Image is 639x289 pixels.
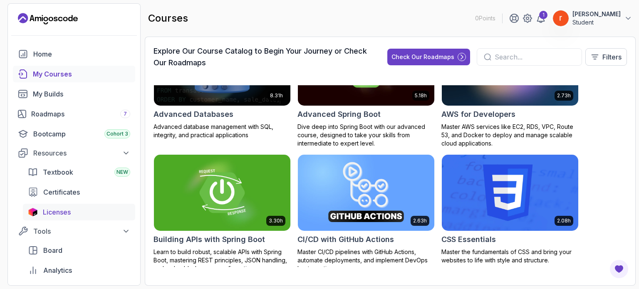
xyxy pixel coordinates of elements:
[572,10,621,18] p: [PERSON_NAME]
[13,66,135,82] a: courses
[441,123,579,148] p: Master AWS services like EC2, RDS, VPC, Route 53, and Docker to deploy and manage scalable cloud ...
[154,109,233,120] h2: Advanced Databases
[441,248,579,264] p: Master the fundamentals of CSS and bring your websites to life with style and structure.
[23,164,135,180] a: textbook
[154,45,372,69] h3: Explore Our Course Catalog to Begin Your Journey or Check Our Roadmaps
[297,154,435,273] a: CI/CD with GitHub Actions card2.63hCI/CD with GitHub ActionsMaster CI/CD pipelines with GitHub Ac...
[154,123,291,139] p: Advanced database management with SQL, integrity, and practical applications
[13,106,135,122] a: roadmaps
[557,217,571,224] p: 2.08h
[441,29,579,148] a: AWS for Developers card2.73hAWS for DevelopersMaster AWS services like EC2, RDS, VPC, Route 53, a...
[31,109,130,119] div: Roadmaps
[297,109,381,120] h2: Advanced Spring Boot
[106,131,128,137] span: Cohort 3
[536,13,546,23] a: 1
[13,126,135,142] a: bootcamp
[154,248,291,273] p: Learn to build robust, scalable APIs with Spring Boot, mastering REST principles, JSON handling, ...
[43,265,72,275] span: Analytics
[13,86,135,102] a: builds
[297,29,435,148] a: Advanced Spring Boot card5.18hAdvanced Spring BootDive deep into Spring Boot with our advanced co...
[297,248,435,273] p: Master CI/CD pipelines with GitHub Actions, automate deployments, and implement DevOps best pract...
[602,52,622,62] p: Filters
[609,259,629,279] button: Open Feedback Button
[18,12,78,25] a: Landing page
[13,224,135,239] button: Tools
[154,154,291,273] a: Building APIs with Spring Boot card3.30hBuilding APIs with Spring BootLearn to build robust, scal...
[572,18,621,27] p: Student
[28,208,38,216] img: jetbrains icon
[495,52,575,62] input: Search...
[441,234,496,245] h2: CSS Essentials
[23,204,135,220] a: licenses
[154,234,265,245] h2: Building APIs with Spring Boot
[391,53,454,61] div: Check Our Roadmaps
[298,155,434,231] img: CI/CD with GitHub Actions card
[441,154,579,265] a: CSS Essentials card2.08hCSS EssentialsMaster the fundamentals of CSS and bring your websites to l...
[23,262,135,279] a: analytics
[124,111,127,117] span: 7
[33,129,130,139] div: Bootcamp
[33,226,130,236] div: Tools
[297,234,394,245] h2: CI/CD with GitHub Actions
[23,184,135,200] a: certificates
[43,167,73,177] span: Textbook
[13,46,135,62] a: home
[270,92,283,99] p: 8.31h
[475,14,495,22] p: 0 Points
[553,10,569,26] img: user profile image
[148,12,188,25] h2: courses
[33,69,130,79] div: My Courses
[13,146,135,161] button: Resources
[154,155,290,231] img: Building APIs with Spring Boot card
[441,109,515,120] h2: AWS for Developers
[552,10,632,27] button: user profile image[PERSON_NAME]Student
[413,217,427,224] p: 2.63h
[415,92,427,99] p: 5.18h
[269,217,283,224] p: 3.30h
[387,49,470,65] button: Check Our Roadmaps
[33,49,130,59] div: Home
[442,155,578,231] img: CSS Essentials card
[539,11,547,19] div: 1
[43,245,62,255] span: Board
[23,242,135,259] a: board
[585,48,627,66] button: Filters
[116,169,128,175] span: NEW
[33,89,130,99] div: My Builds
[557,92,571,99] p: 2.73h
[33,148,130,158] div: Resources
[43,187,80,197] span: Certificates
[297,123,435,148] p: Dive deep into Spring Boot with our advanced course, designed to take your skills from intermedia...
[43,207,71,217] span: Licenses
